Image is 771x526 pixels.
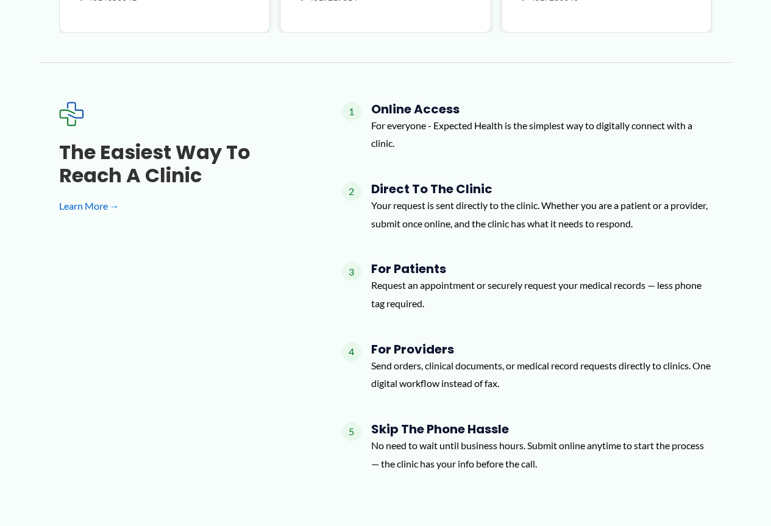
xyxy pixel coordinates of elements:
[371,357,712,393] p: Send orders, clinical documents, or medical record requests directly to clinics. One digital work...
[342,182,361,201] span: 2
[59,197,303,215] a: Learn More →
[59,102,83,126] img: Expected Healthcare Logo
[342,342,361,361] span: 4
[371,102,712,116] h4: Online Access
[371,261,712,276] h4: For Patients
[371,276,712,312] p: Request an appointment or securely request your medical records — less phone tag required.
[342,422,361,441] span: 5
[342,261,361,281] span: 3
[371,436,712,472] p: No need to wait until business hours. Submit online anytime to start the process — the clinic has...
[342,102,361,121] span: 1
[371,342,712,357] h4: For Providers
[59,141,303,188] h3: The Easiest Way to Reach a Clinic
[371,182,712,196] h4: Direct to the Clinic
[371,116,712,152] p: For everyone - Expected Health is the simplest way to digitally connect with a clinic.
[371,422,712,436] h4: Skip the Phone Hassle
[371,196,712,232] p: Your request is sent directly to the clinic. Whether you are a patient or a provider, submit once...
